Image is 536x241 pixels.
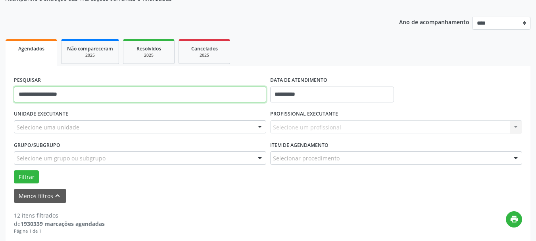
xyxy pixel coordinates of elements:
label: PESQUISAR [14,74,41,87]
div: Página 1 de 1 [14,228,105,235]
div: 2025 [129,52,169,58]
div: 2025 [184,52,224,58]
span: Cancelados [191,45,218,52]
label: DATA DE ATENDIMENTO [270,74,327,87]
button: Filtrar [14,170,39,184]
span: Não compareceram [67,45,113,52]
span: Selecione uma unidade [17,123,79,131]
div: de [14,220,105,228]
label: Grupo/Subgrupo [14,139,60,151]
span: Agendados [18,45,44,52]
span: Resolvidos [136,45,161,52]
label: UNIDADE EXECUTANTE [14,108,68,120]
i: print [510,215,519,224]
button: print [506,211,522,228]
p: Ano de acompanhamento [399,17,469,27]
span: Selecione um grupo ou subgrupo [17,154,106,162]
label: PROFISSIONAL EXECUTANTE [270,108,338,120]
span: Selecionar procedimento [273,154,340,162]
label: Item de agendamento [270,139,329,151]
button: Menos filtroskeyboard_arrow_up [14,189,66,203]
strong: 1930339 marcações agendadas [21,220,105,228]
div: 2025 [67,52,113,58]
div: 12 itens filtrados [14,211,105,220]
i: keyboard_arrow_up [53,191,62,200]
